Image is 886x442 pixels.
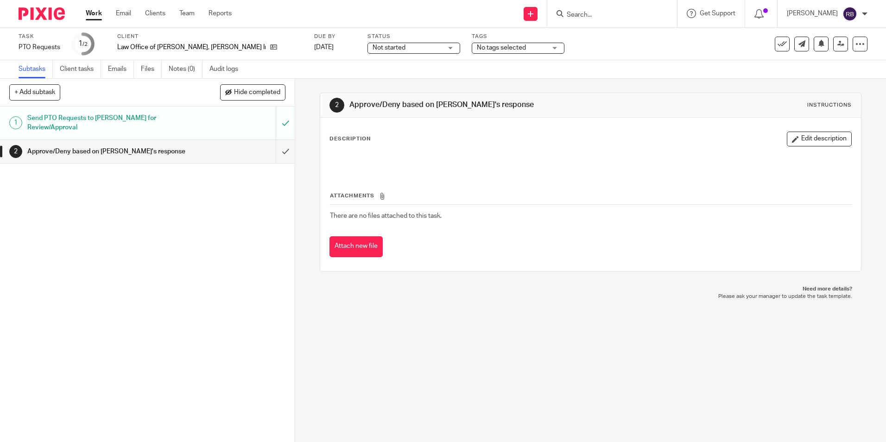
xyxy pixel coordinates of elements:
[60,60,101,78] a: Client tasks
[373,44,405,51] span: Not started
[220,84,285,100] button: Hide completed
[787,132,852,146] button: Edit description
[145,9,165,18] a: Clients
[329,285,852,293] p: Need more details?
[329,135,371,143] p: Description
[314,33,356,40] label: Due by
[169,60,203,78] a: Notes (0)
[117,33,303,40] label: Client
[9,84,60,100] button: + Add subtask
[234,89,280,96] span: Hide completed
[330,213,442,219] span: There are no files attached to this task.
[566,11,649,19] input: Search
[349,100,610,110] h1: Approve/Deny based on [PERSON_NAME]'s response
[116,9,131,18] a: Email
[86,9,102,18] a: Work
[117,43,266,52] p: Law Office of [PERSON_NAME], [PERSON_NAME] Immigration Law
[19,43,60,52] div: PTO Requests
[108,60,134,78] a: Emails
[472,33,564,40] label: Tags
[27,111,187,135] h1: Send PTO Requests to [PERSON_NAME] for Review/Approval
[787,9,838,18] p: [PERSON_NAME]
[209,9,232,18] a: Reports
[19,33,60,40] label: Task
[82,42,88,47] small: /2
[314,44,334,51] span: [DATE]
[9,116,22,129] div: 1
[329,98,344,113] div: 2
[329,236,383,257] button: Attach new file
[330,193,374,198] span: Attachments
[27,145,187,158] h1: Approve/Deny based on [PERSON_NAME]'s response
[9,145,22,158] div: 2
[209,60,245,78] a: Audit logs
[19,60,53,78] a: Subtasks
[19,7,65,20] img: Pixie
[842,6,857,21] img: svg%3E
[477,44,526,51] span: No tags selected
[329,293,852,300] p: Please ask your manager to update the task template.
[700,10,735,17] span: Get Support
[179,9,195,18] a: Team
[367,33,460,40] label: Status
[807,101,852,109] div: Instructions
[141,60,162,78] a: Files
[78,38,88,49] div: 1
